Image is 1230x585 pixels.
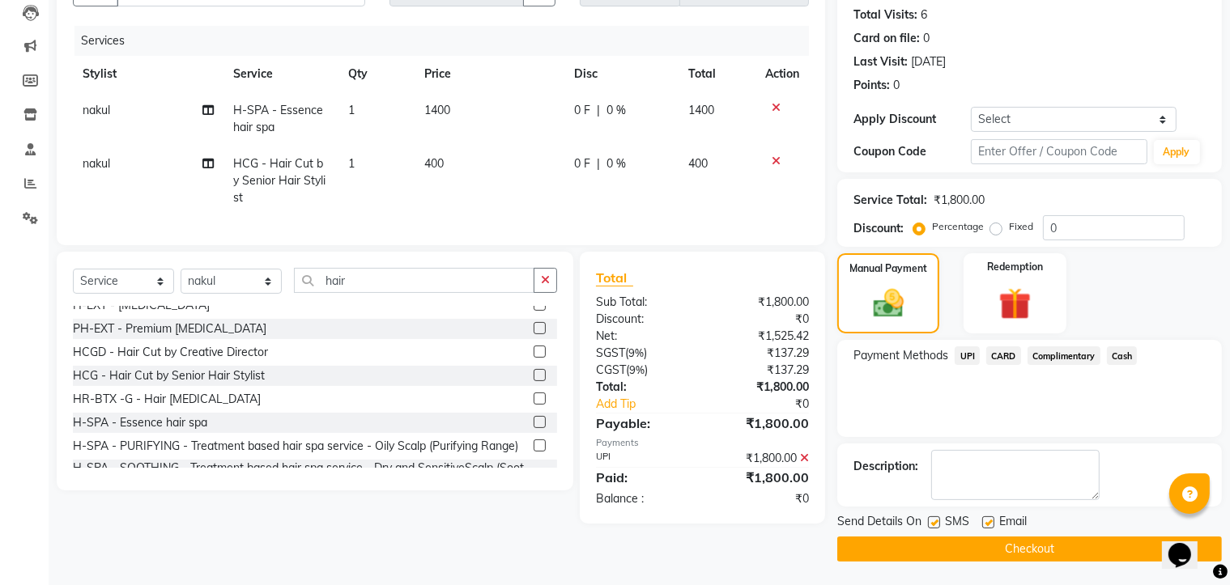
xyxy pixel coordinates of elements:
[584,294,703,311] div: Sub Total:
[837,536,1222,562] button: Checkout
[233,103,323,134] span: H-SPA - Essence hair spa
[83,103,110,117] span: nakul
[73,460,527,494] div: H-SPA - SOOTHING - Treatment based hair spa service - Dry and SensitiveScalp (Soothing Range)
[989,284,1041,324] img: _gift.svg
[755,56,809,92] th: Action
[971,139,1147,164] input: Enter Offer / Coupon Code
[584,490,703,507] div: Balance :
[596,436,809,450] div: Payments
[596,269,633,286] span: Total
[73,344,268,361] div: HCGD - Hair Cut by Creative Director
[574,102,590,119] span: 0 F
[986,346,1021,365] span: CARD
[679,56,756,92] th: Total
[73,297,210,314] div: H-EXT - [MEDICAL_DATA]
[853,77,890,94] div: Points:
[688,156,708,171] span: 400
[837,513,921,533] span: Send Details On
[73,320,266,337] div: PH-EXT - Premium [MEDICAL_DATA]
[73,438,518,455] div: H-SPA - PURIFYING - Treatment based hair spa service - Oily Scalp (Purifying Range)
[853,6,917,23] div: Total Visits:
[934,192,985,209] div: ₹1,800.00
[987,260,1043,274] label: Redemption
[584,362,703,379] div: ( )
[584,328,703,345] div: Net:
[73,391,261,408] div: HR-BTX -G - Hair [MEDICAL_DATA]
[703,328,822,345] div: ₹1,525.42
[628,346,644,359] span: 9%
[606,102,626,119] span: 0 %
[73,414,207,431] div: H-SPA - Essence hair spa
[584,450,703,467] div: UPI
[584,413,703,433] div: Payable:
[853,30,920,47] div: Card on file:
[424,156,444,171] span: 400
[703,362,822,379] div: ₹137.29
[703,450,822,467] div: ₹1,800.00
[1162,520,1214,569] iframe: chat widget
[424,103,450,117] span: 1400
[853,458,918,475] div: Description:
[584,311,703,328] div: Discount:
[703,379,822,396] div: ₹1,800.00
[338,56,415,92] th: Qty
[853,111,971,128] div: Apply Discount
[923,30,930,47] div: 0
[864,286,914,321] img: _cash.svg
[574,155,590,172] span: 0 F
[703,468,822,487] div: ₹1,800.00
[74,26,821,56] div: Services
[584,379,703,396] div: Total:
[1154,140,1200,164] button: Apply
[688,103,714,117] span: 1400
[853,143,971,160] div: Coupon Code
[596,345,625,360] span: SGST
[584,345,703,362] div: ( )
[1009,219,1033,234] label: Fixed
[703,294,822,311] div: ₹1,800.00
[415,56,564,92] th: Price
[932,219,984,234] label: Percentage
[597,155,600,172] span: |
[722,396,821,413] div: ₹0
[294,268,534,293] input: Search or Scan
[853,53,908,70] div: Last Visit:
[83,156,110,171] span: nakul
[955,346,980,365] span: UPI
[223,56,338,92] th: Service
[703,413,822,433] div: ₹1,800.00
[584,396,722,413] a: Add Tip
[945,513,969,533] span: SMS
[348,103,355,117] span: 1
[999,513,1027,533] span: Email
[853,347,948,364] span: Payment Methods
[853,220,904,237] div: Discount:
[703,311,822,328] div: ₹0
[564,56,679,92] th: Disc
[893,77,900,94] div: 0
[921,6,927,23] div: 6
[584,468,703,487] div: Paid:
[1028,346,1100,365] span: Complimentary
[233,156,326,205] span: HCG - Hair Cut by Senior Hair Stylist
[853,192,927,209] div: Service Total:
[597,102,600,119] span: |
[73,56,223,92] th: Stylist
[348,156,355,171] span: 1
[849,261,927,276] label: Manual Payment
[1107,346,1138,365] span: Cash
[73,367,265,384] div: HCG - Hair Cut by Senior Hair Stylist
[703,345,822,362] div: ₹137.29
[606,155,626,172] span: 0 %
[703,490,822,507] div: ₹0
[911,53,946,70] div: [DATE]
[629,363,645,376] span: 9%
[596,362,626,377] span: CGST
